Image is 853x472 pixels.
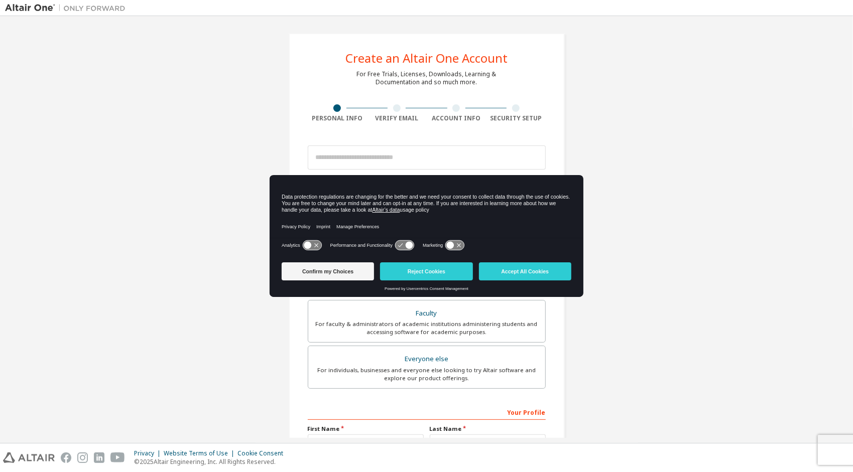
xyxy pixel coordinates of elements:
[308,404,546,420] div: Your Profile
[77,452,88,463] img: instagram.svg
[486,114,546,122] div: Security Setup
[427,114,486,122] div: Account Info
[164,449,237,457] div: Website Terms of Use
[5,3,131,13] img: Altair One
[94,452,104,463] img: linkedin.svg
[314,306,539,321] div: Faculty
[314,366,539,382] div: For individuals, businesses and everyone else looking to try Altair software and explore our prod...
[134,449,164,457] div: Privacy
[357,70,497,86] div: For Free Trials, Licenses, Downloads, Learning & Documentation and so much more.
[237,449,289,457] div: Cookie Consent
[314,352,539,366] div: Everyone else
[134,457,289,466] p: © 2025 Altair Engineering, Inc. All Rights Reserved.
[308,425,424,433] label: First Name
[367,114,427,122] div: Verify Email
[308,114,368,122] div: Personal Info
[430,425,546,433] label: Last Name
[61,452,71,463] img: facebook.svg
[110,452,125,463] img: youtube.svg
[3,452,55,463] img: altair_logo.svg
[314,320,539,336] div: For faculty & administrators of academic institutions administering students and accessing softwa...
[345,52,508,64] div: Create an Altair One Account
